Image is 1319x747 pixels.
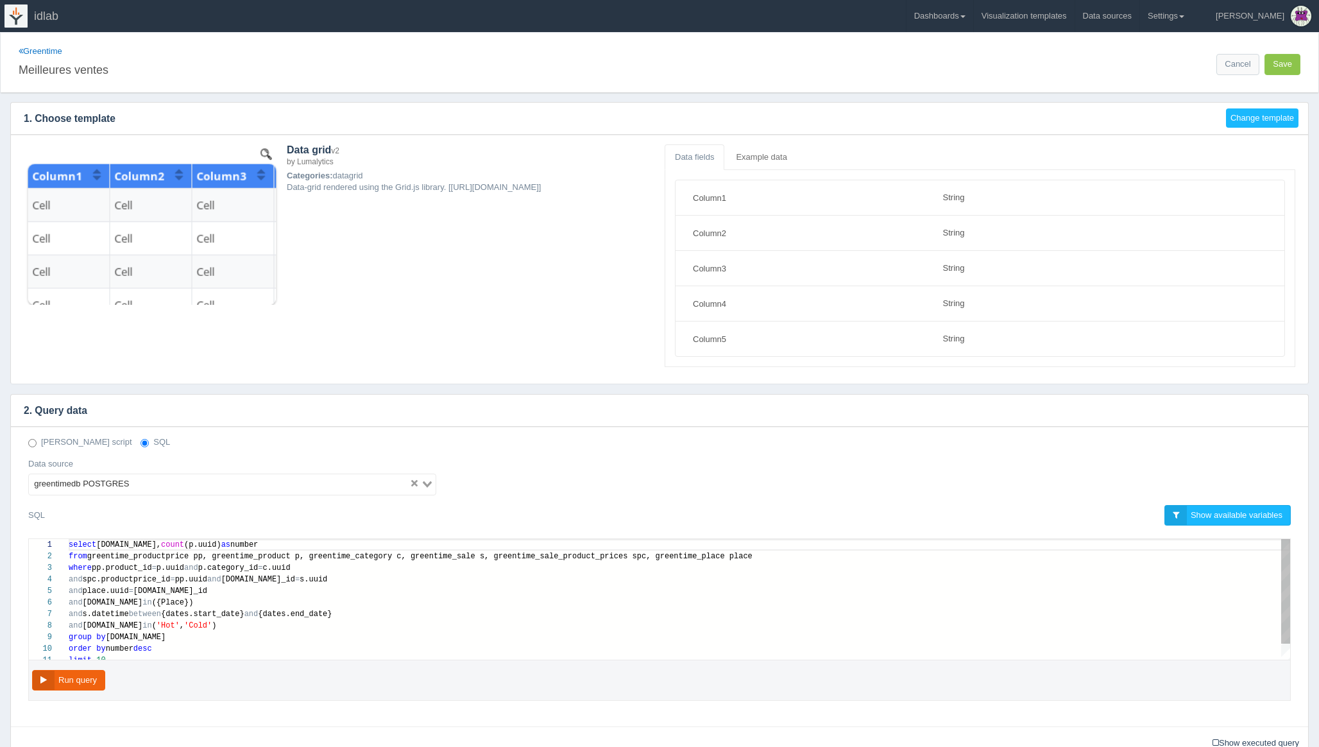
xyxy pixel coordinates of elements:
span: order [69,644,92,653]
span: where [69,563,92,572]
span: = [258,563,262,572]
small: v2 [331,146,339,155]
span: and [69,610,83,619]
input: SQL [140,439,149,447]
strong: Categories: [287,171,333,180]
div: 11 [29,655,52,666]
span: s.uuid [300,575,327,584]
div: Search for option [28,474,436,495]
span: ale_product_prices spc, greentime_place place [545,552,753,561]
span: s.datetime [83,610,129,619]
span: and [244,610,259,619]
img: Profile Picture [1291,6,1311,26]
span: spc.productprice_id [83,575,171,584]
a: Data fields [665,144,724,171]
div: 5 [29,585,52,597]
button: Run query [32,670,105,691]
span: and [207,575,221,584]
label: SQL [28,505,45,526]
button: Change template [1226,108,1298,128]
span: p.uuid [157,563,184,572]
span: = [295,575,300,584]
div: 1 [29,539,52,551]
span: number [106,644,133,653]
input: Chart title [19,58,654,80]
div: [PERSON_NAME] [1216,3,1284,29]
span: Show available variables [1191,510,1282,520]
span: c.uuid [263,563,291,572]
div: 7 [29,608,52,620]
a: Greentime [19,46,62,56]
span: , [180,621,184,630]
button: Save [1264,54,1300,75]
span: count [161,540,184,549]
span: [DOMAIN_NAME]_id [221,575,295,584]
span: 10 [96,656,105,665]
span: by [96,633,105,642]
a: Example data [726,144,797,171]
span: [DOMAIN_NAME]_id [133,587,207,596]
span: limit [69,656,92,665]
span: and [69,587,83,596]
span: [DOMAIN_NAME] [83,598,143,607]
div: 3 [29,562,52,574]
span: in [142,598,151,607]
div: datagrid [287,144,654,305]
span: ) [212,621,216,630]
span: place.uuid [83,587,129,596]
span: pp.product_id [92,563,152,572]
span: 'Hot' [157,621,180,630]
span: number [230,540,258,549]
h4: Data grid [287,144,654,167]
span: ( [152,621,157,630]
span: and [184,563,198,572]
span: = [152,563,157,572]
input: Field name [685,293,925,314]
span: {dates.end_date} [258,610,332,619]
span: desc [133,644,152,653]
input: Field name [685,328,925,350]
span: between [129,610,161,619]
input: Field name [685,222,925,244]
span: select [69,540,96,549]
div: 2 [29,551,52,562]
input: Field name [685,187,925,209]
label: Data source [28,458,73,470]
div: 8 [29,620,52,631]
button: Clear Selected [411,478,418,490]
span: [DOMAIN_NAME], [96,540,161,549]
div: 6 [29,597,52,608]
span: (p.uuid) [184,540,221,549]
img: logo-icon-white-65218e21b3e149ebeb43c0d521b2b0920224ca4d96276e4423216f8668933697.png [4,4,28,28]
span: from [69,552,87,561]
span: = [129,587,133,596]
span: greentime_productprice pp, greentime_product p, g [87,552,314,561]
label: SQL [140,436,170,449]
span: p.category_id [198,563,259,572]
input: Search for option [133,477,408,492]
span: [DOMAIN_NAME] [83,621,143,630]
input: Field name [685,257,925,279]
h4: 2. Query data [11,395,1289,427]
p: Data-grid rendered using the Grid.js library. [[URL][DOMAIN_NAME]] [287,182,654,194]
div: 4 [29,574,52,585]
small: by Lumalytics [287,157,334,166]
span: as [221,540,230,549]
span: pp.uuid [175,575,207,584]
input: [PERSON_NAME] script [28,439,37,447]
h4: 1. Choose template [11,103,1216,135]
span: by [96,644,105,653]
span: and [69,621,83,630]
span: and [69,598,83,607]
span: in [142,621,151,630]
a: Show available variables [1164,505,1291,526]
span: idlab [34,10,58,22]
span: greentimedb POSTGRES [31,477,132,492]
span: = [170,575,174,584]
span: reentime_category c, greentime_sale s, greentime_s [314,552,545,561]
div: 10 [29,643,52,655]
label: [PERSON_NAME] script [28,436,132,449]
a: Cancel [1216,54,1259,75]
span: {dates.start_date} [161,610,244,619]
